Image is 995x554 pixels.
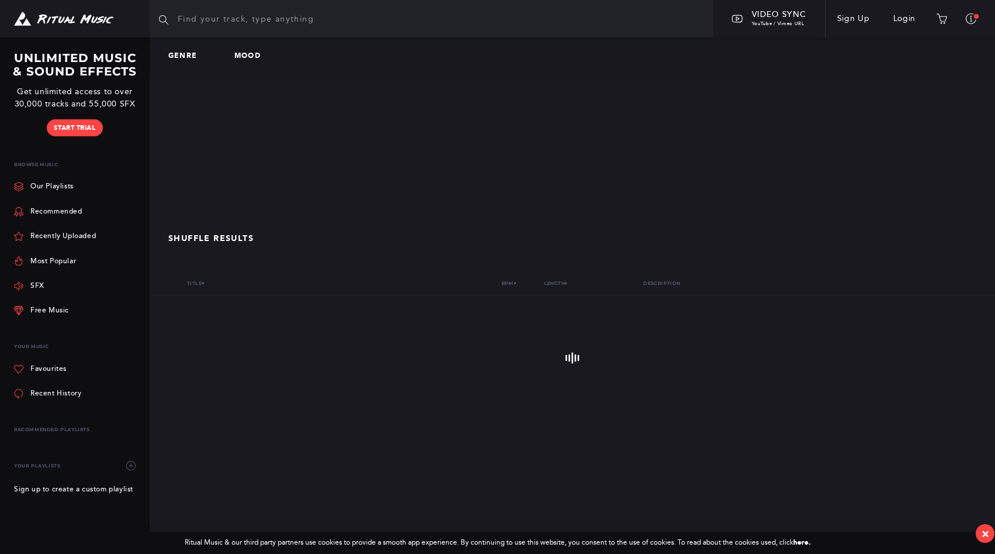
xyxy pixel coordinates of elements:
a: Genre [168,52,206,60]
div: Your Playlists [14,454,140,479]
a: Sign Up [825,2,882,35]
a: SFX [14,274,44,298]
p: Get unlimited access to over 30,000 tracks and 55,000 SFX [9,85,140,110]
a: Recent History [14,381,81,406]
span: ▾ [202,281,204,286]
p: Description [579,281,744,286]
a: Login [882,2,928,35]
a: Free Music [14,298,69,323]
img: Ritual Music [14,12,113,26]
a: Bpm [502,280,517,286]
div: Recommended Playlists [14,420,140,439]
a: Our Playlists [14,174,74,199]
a: Favourites [14,357,67,381]
p: Browse Music [14,155,140,174]
a: Length [544,280,568,286]
a: Recommended [14,199,82,223]
a: Sign up to create a custom playlist [14,479,133,501]
a: here. [793,538,811,546]
a: Title [187,280,204,286]
a: Recently Uploaded [14,224,96,249]
p: Your Music [14,337,140,356]
span: YouTube / Vimeo URL [752,21,804,26]
a: Start Trial [47,119,102,136]
span: Video Sync [752,9,806,19]
span: Shuffle results [168,233,254,243]
div: Ritual Music & our third party partners use cookies to provide a smooth app experience. By contin... [185,539,811,547]
span: ▾ [565,281,567,286]
a: Mood [234,52,270,60]
a: Most Popular [14,249,76,273]
span: ▾ [514,281,516,286]
div: × [982,527,989,541]
h3: UNLIMITED MUSIC & SOUND EFFECTS [9,51,140,78]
